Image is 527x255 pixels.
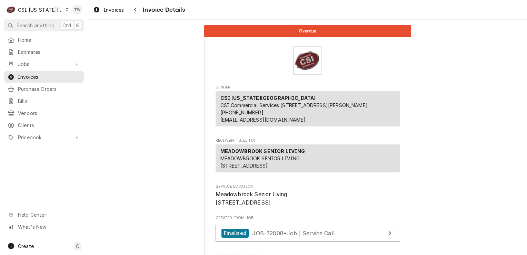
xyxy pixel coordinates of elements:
a: Invoices [90,4,127,16]
span: Help Center [18,211,80,218]
a: Estimates [4,46,84,58]
a: [PHONE_NUMBER] [220,110,263,115]
a: Purchase Orders [4,83,84,95]
span: Create [18,243,34,249]
a: Clients [4,120,84,131]
a: Go to What's New [4,221,84,233]
div: Service Location [216,184,400,207]
span: Search anything [17,22,54,29]
a: Go to Help Center [4,209,84,220]
div: Invoice Recipient [216,138,400,176]
button: Navigate back [130,4,141,15]
span: Invoice Details [141,5,185,15]
span: Invoices [18,73,80,81]
div: CSI [US_STATE][GEOGRAPHIC_DATA] [18,6,63,13]
span: MEADOWBROOK SENIOR LIVING [STREET_ADDRESS] [220,155,300,169]
div: Status [204,25,411,37]
span: JOB-32008 • Job | Service Call [252,229,335,236]
span: Ctrl [62,22,71,29]
a: Home [4,34,84,46]
span: CSI Commercial Services [STREET_ADDRESS][PERSON_NAME] [220,102,368,108]
a: Go to Jobs [4,58,84,70]
span: Estimates [18,48,80,56]
a: Bills [4,95,84,107]
span: Sender [216,85,400,90]
div: Invoice Sender [216,85,400,130]
span: Service Location [216,184,400,189]
span: Clients [18,122,80,129]
span: Bills [18,97,80,105]
a: [EMAIL_ADDRESS][DOMAIN_NAME] [220,117,306,123]
span: Invoices [103,6,124,13]
span: C [76,243,79,250]
span: Purchase Orders [18,85,80,93]
div: CSI Kansas City's Avatar [6,5,16,15]
div: Recipient (Bill To) [216,144,400,172]
img: Logo [293,46,322,75]
span: Recipient (Bill To) [216,138,400,143]
strong: CSI [US_STATE][GEOGRAPHIC_DATA] [220,95,316,101]
span: K [76,22,79,29]
span: Meadowbrook Senior Living [STREET_ADDRESS] [216,191,287,206]
span: What's New [18,223,80,230]
div: Recipient (Bill To) [216,144,400,175]
span: Service Location [216,190,400,207]
div: C [6,5,16,15]
a: Go to Pricebook [4,132,84,143]
a: Invoices [4,71,84,83]
div: TW [72,5,82,15]
div: Sender [216,91,400,126]
div: Created From Job [216,215,400,245]
span: Home [18,36,80,44]
div: Finalized [221,229,249,238]
a: Vendors [4,107,84,119]
span: Vendors [18,110,80,117]
span: Pricebook [18,134,70,141]
div: Tori Warrick's Avatar [72,5,82,15]
a: View Job [216,225,400,242]
span: Jobs [18,60,70,68]
span: Created From Job [216,215,400,221]
span: Overdue [299,29,316,33]
button: Search anythingCtrlK [4,19,84,31]
strong: MEADOWBROOK SENIOR LIVING [220,148,305,154]
div: Sender [216,91,400,129]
